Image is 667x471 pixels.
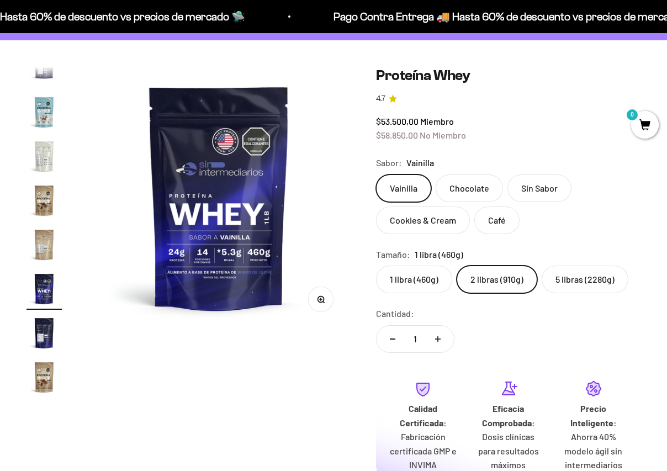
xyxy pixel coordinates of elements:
[27,271,62,306] img: Proteína Whey
[376,93,640,105] a: 4.74.7 de 5.0 estrellas
[376,93,385,105] span: 4.7
[482,403,535,428] strong: Eficacia Comprobada:
[27,183,62,221] button: Ir al artículo 16
[400,403,447,428] strong: Calidad Certificada:
[376,306,414,321] label: Cantidad:
[27,227,62,262] img: Proteína Whey
[376,247,410,262] legend: Tamaño:
[27,227,62,266] button: Ir al artículo 17
[420,130,466,140] span: No Miembro
[27,315,62,351] img: Proteína Whey
[27,359,62,395] img: Proteína Whey
[27,50,62,86] img: Proteína Whey
[376,130,418,140] span: $58.850,00
[27,94,62,133] button: Ir al artículo 14
[406,156,434,170] span: Vainilla
[27,139,62,174] img: Proteína Whey
[415,247,463,262] span: 1 libra (460g)
[376,116,419,126] span: $53.500,00
[27,183,62,218] img: Proteína Whey
[376,67,640,84] h1: Proteína Whey
[27,359,62,398] button: Ir al artículo 20
[27,139,62,177] button: Ir al artículo 15
[27,94,62,130] img: Proteína Whey
[376,156,402,170] legend: Sabor:
[27,271,62,310] button: Ir al artículo 18
[88,67,350,328] img: Proteína Whey
[27,50,62,89] button: Ir al artículo 13
[377,326,409,352] button: Reducir cantidad
[422,326,454,352] button: Aumentar cantidad
[570,403,617,428] strong: Precio Inteligente:
[420,116,454,126] span: Miembro
[631,120,659,132] a: 0
[626,108,639,121] mark: 0
[27,315,62,354] button: Ir al artículo 19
